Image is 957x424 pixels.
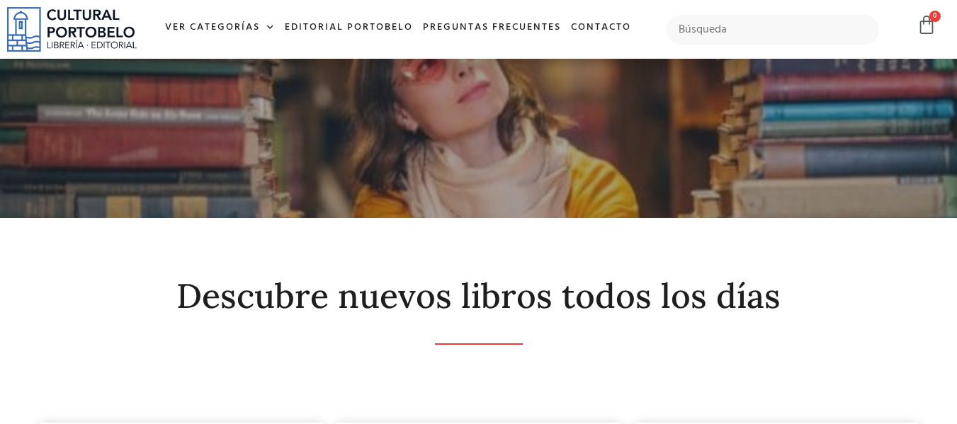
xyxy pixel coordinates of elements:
span: 0 [929,11,941,22]
h2: Descubre nuevos libros todos los días [40,277,918,315]
a: Preguntas frecuentes [418,13,566,43]
a: Ver Categorías [160,13,280,43]
a: Editorial Portobelo [280,13,418,43]
a: 0 [917,15,936,35]
a: Contacto [566,13,636,43]
input: Búsqueda [667,15,880,45]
